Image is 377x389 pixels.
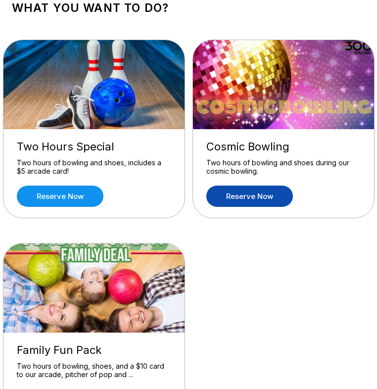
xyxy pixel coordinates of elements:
[3,243,186,333] img: Family Fun Pack
[12,1,365,15] h1: What you want to do?
[17,140,171,153] div: Two Hours Special
[193,40,375,129] img: Cosmic Bowling
[206,158,361,176] div: Two hours of bowling and shoes during our cosmic bowling.
[206,140,361,153] div: Cosmic Bowling
[206,186,293,207] a: Reserve now
[3,40,186,129] img: Two Hours Special
[17,186,103,207] a: Reserve now
[17,158,171,176] div: Two hours of bowling and shoes, includes a $5 arcade card!
[17,343,171,357] div: Family Fun Pack
[17,362,171,379] div: Two hours of bowling, shoes, and a $10 card to our arcade, pitcher of pop and ...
